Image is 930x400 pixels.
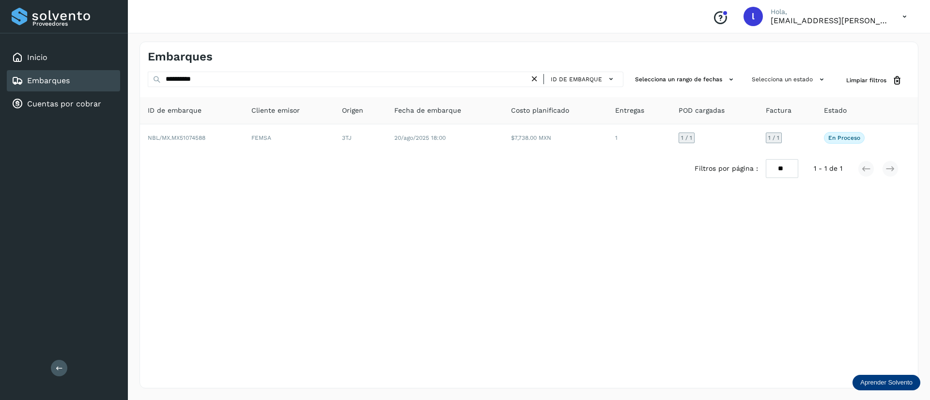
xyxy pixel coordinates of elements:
p: En proceso [828,134,860,141]
a: Inicio [27,53,47,62]
span: Origen [342,105,363,116]
div: Inicio [7,47,120,68]
p: Proveedores [32,20,116,27]
span: Cliente emisor [251,105,300,116]
span: NBL/MX.MX51074588 [148,134,205,141]
span: 1 / 1 [681,135,692,141]
span: Estado [824,105,847,116]
a: Cuentas por cobrar [27,99,101,108]
span: Costo planificado [511,105,569,116]
button: Selecciona un rango de fechas [631,72,740,88]
span: ID de embarque [551,75,602,84]
td: $7,738.00 MXN [503,124,607,151]
span: Factura [766,105,791,116]
span: 20/ago/2025 18:00 [394,134,446,141]
td: 1 [607,124,670,151]
p: Aprender Solvento [860,379,913,386]
span: Entregas [615,105,644,116]
span: Filtros por página : [695,163,758,174]
span: ID de embarque [148,105,201,116]
h4: Embarques [148,50,213,64]
button: Limpiar filtros [838,72,910,89]
div: Embarques [7,70,120,91]
td: FEMSA [244,124,334,151]
button: Selecciona un estado [748,72,831,88]
span: 1 / 1 [768,135,779,141]
span: 1 - 1 de 1 [814,163,842,174]
p: lauraamalia.castillo@xpertal.com [771,16,887,25]
a: Embarques [27,76,70,85]
p: Hola, [771,8,887,16]
span: Fecha de embarque [394,105,461,116]
div: Cuentas por cobrar [7,93,120,115]
span: Limpiar filtros [846,76,886,85]
td: 3TJ [334,124,387,151]
div: Aprender Solvento [852,375,920,390]
button: ID de embarque [548,72,619,86]
span: POD cargadas [679,105,725,116]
